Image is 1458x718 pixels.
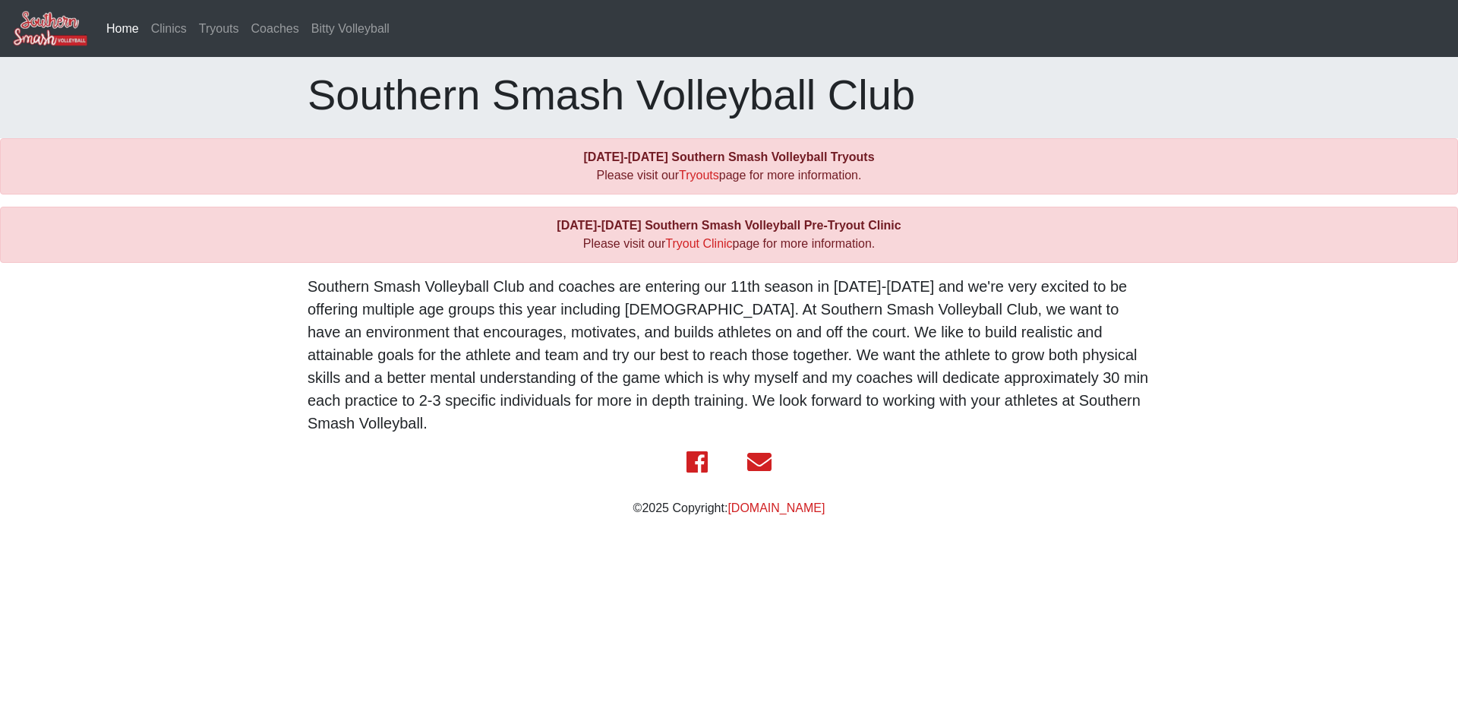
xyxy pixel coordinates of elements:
[557,219,901,232] b: [DATE]-[DATE] Southern Smash Volleyball Pre-Tryout Clinic
[679,169,719,182] a: Tryouts
[100,14,145,44] a: Home
[193,14,245,44] a: Tryouts
[308,69,1150,120] h1: Southern Smash Volleyball Club
[12,10,88,47] img: Southern Smash Volleyball
[665,237,732,250] a: Tryout Clinic
[583,150,874,163] b: [DATE]-[DATE] Southern Smash Volleyball Tryouts
[245,14,305,44] a: Coaches
[305,14,396,44] a: Bitty Volleyball
[308,275,1150,435] p: Southern Smash Volleyball Club and coaches are entering our 11th season in [DATE]-[DATE] and we'r...
[145,14,193,44] a: Clinics
[727,501,825,514] a: [DOMAIN_NAME]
